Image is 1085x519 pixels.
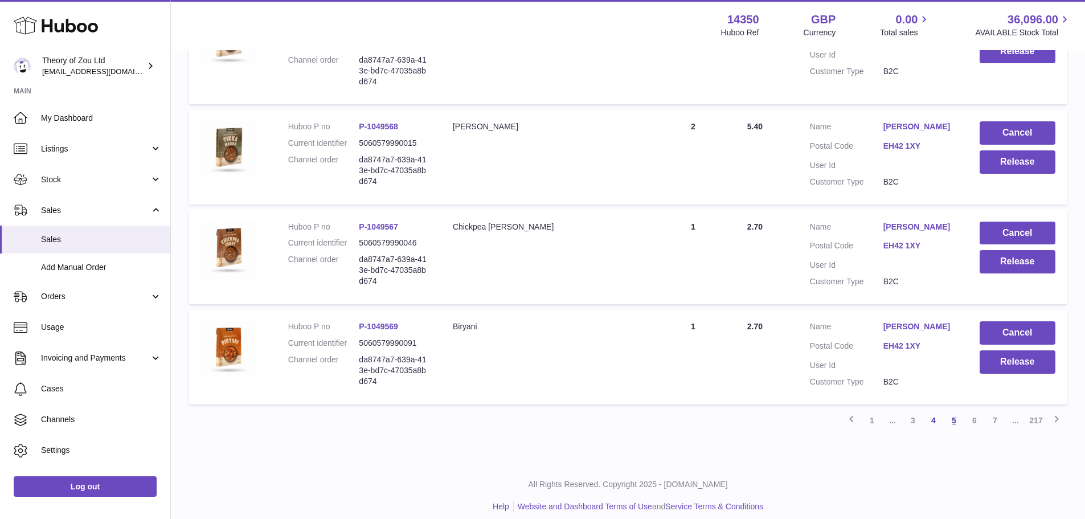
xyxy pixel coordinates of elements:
[923,410,944,431] a: 4
[1026,410,1046,431] a: 217
[41,353,150,363] span: Invoicing and Payments
[985,410,1005,431] a: 7
[883,177,957,187] dd: B2C
[721,27,759,38] div: Huboo Ref
[810,66,883,77] dt: Customer Type
[883,141,957,152] a: EH42 1XY
[288,138,359,149] dt: Current identifier
[453,222,639,232] div: Chickpea [PERSON_NAME]
[359,122,398,131] a: P-1049568
[980,250,1055,273] button: Release
[862,410,882,431] a: 1
[514,501,763,512] li: and
[359,238,430,248] dd: 5060579990046
[747,122,763,131] span: 5.40
[883,66,957,77] dd: B2C
[200,222,257,279] img: 1751363836.jpg
[883,240,957,251] a: EH42 1XY
[1005,410,1026,431] span: ...
[810,260,883,271] dt: User Id
[493,502,509,511] a: Help
[200,121,257,178] img: 1751363957.jpg
[359,254,430,287] dd: da8747a7-639a-413e-bd7c-47035a8bd674
[883,341,957,352] a: EH42 1XY
[41,174,150,185] span: Stock
[975,27,1071,38] span: AVAILABLE Stock Total
[804,27,836,38] div: Currency
[810,121,883,135] dt: Name
[518,502,652,511] a: Website and Dashboard Terms of Use
[810,321,883,335] dt: Name
[288,321,359,332] dt: Huboo P no
[810,222,883,235] dt: Name
[14,476,157,497] a: Log out
[880,27,931,38] span: Total sales
[747,222,763,231] span: 2.70
[883,222,957,232] a: [PERSON_NAME]
[975,12,1071,38] a: 36,096.00 AVAILABLE Stock Total
[980,350,1055,374] button: Release
[180,479,1076,490] p: All Rights Reserved. Copyright 2025 - [DOMAIN_NAME]
[453,321,639,332] div: Biryani
[810,240,883,254] dt: Postal Code
[42,55,145,77] div: Theory of Zou Ltd
[880,12,931,38] a: 0.00 Total sales
[883,276,957,287] dd: B2C
[41,322,162,333] span: Usage
[288,338,359,349] dt: Current identifier
[727,12,759,27] strong: 14350
[288,55,359,87] dt: Channel order
[41,113,162,124] span: My Dashboard
[650,310,736,404] td: 1
[41,144,150,154] span: Listings
[810,160,883,171] dt: User Id
[665,502,763,511] a: Service Terms & Conditions
[882,410,903,431] span: ...
[41,383,162,394] span: Cases
[42,67,167,76] span: [EMAIL_ADDRESS][DOMAIN_NAME]
[359,222,398,231] a: P-1049567
[896,12,918,27] span: 0.00
[41,262,162,273] span: Add Manual Order
[288,222,359,232] dt: Huboo P no
[747,322,763,331] span: 2.70
[810,360,883,371] dt: User Id
[359,354,430,387] dd: da8747a7-639a-413e-bd7c-47035a8bd674
[883,377,957,387] dd: B2C
[810,377,883,387] dt: Customer Type
[288,254,359,287] dt: Channel order
[980,40,1055,63] button: Release
[650,210,736,305] td: 1
[650,110,736,205] td: 2
[980,150,1055,174] button: Release
[41,234,162,245] span: Sales
[41,445,162,456] span: Settings
[288,121,359,132] dt: Huboo P no
[903,410,923,431] a: 3
[41,414,162,425] span: Channels
[41,291,150,302] span: Orders
[980,321,1055,345] button: Cancel
[453,121,639,132] div: [PERSON_NAME]
[1008,12,1058,27] span: 36,096.00
[200,321,257,378] img: 1751364052.jpg
[810,341,883,354] dt: Postal Code
[14,58,31,75] img: internalAdmin-14350@internal.huboo.com
[359,55,430,87] dd: da8747a7-639a-413e-bd7c-47035a8bd674
[883,321,957,332] a: [PERSON_NAME]
[944,410,964,431] a: 5
[980,222,1055,245] button: Cancel
[810,50,883,60] dt: User Id
[810,141,883,154] dt: Postal Code
[883,121,957,132] a: [PERSON_NAME]
[810,177,883,187] dt: Customer Type
[288,238,359,248] dt: Current identifier
[288,154,359,187] dt: Channel order
[359,338,430,349] dd: 5060579990091
[964,410,985,431] a: 6
[810,276,883,287] dt: Customer Type
[288,354,359,387] dt: Channel order
[359,322,398,331] a: P-1049569
[41,205,150,216] span: Sales
[359,138,430,149] dd: 5060579990015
